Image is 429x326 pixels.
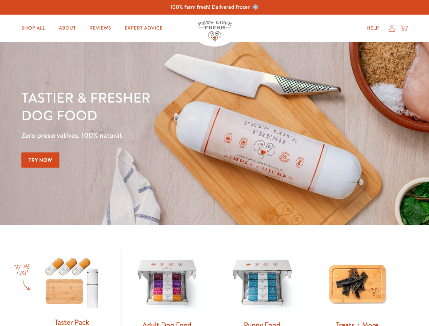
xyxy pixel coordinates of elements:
a: Expert Advice [119,21,168,35]
a: Reviews [84,21,116,35]
a: Shop All [16,21,51,35]
h1: Tastier & fresher dog food [21,89,279,124]
a: About [53,21,81,35]
img: Pets Love Fresh [198,21,232,41]
p: Zero preservatives. 100% natural. [21,129,279,142]
a: Try Now [21,152,59,168]
a: Help [361,21,385,35]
